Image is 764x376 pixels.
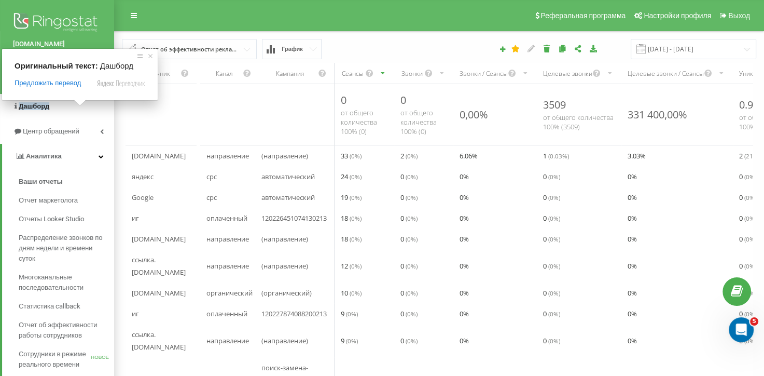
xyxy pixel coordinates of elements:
span: ( 0 %) [548,262,560,270]
span: 120226451074130213 [261,212,327,224]
span: 0 % [628,287,637,299]
ya-tr-span: Звонки [401,69,423,78]
ya-tr-span: Отчет маркетолога [19,196,78,204]
span: от общего количества 100% ( 0 ) [400,108,437,136]
span: 3509 [543,98,566,112]
span: 0 % [628,233,637,245]
span: Предложить перевод [15,78,81,88]
ya-tr-span: (направление) [261,151,308,160]
ya-tr-span: Статистика callback [19,302,80,310]
div: 0,00% [460,108,488,122]
span: ( 0 %) [744,172,756,181]
span: ( 0 %) [350,214,362,222]
span: 0 [739,233,756,245]
ya-tr-span: [DOMAIN_NAME] [13,40,65,48]
span: ( 0 %) [406,214,418,222]
span: 0 % [628,212,637,224]
i: Скачать отчет [589,45,598,52]
ya-tr-span: направление [206,261,249,271]
ya-tr-span: направление [206,336,249,345]
a: Отчет об эффективности работы сотрудников [19,316,114,345]
ya-tr-span: Отчет об эффективности рекламных кампаний [141,45,278,53]
ya-tr-span: [DOMAIN_NAME] [132,234,186,244]
span: 1 [543,150,569,162]
span: 18 [341,233,362,245]
span: 0 [400,233,418,245]
span: ( 0 %) [548,337,560,345]
ya-tr-span: [DOMAIN_NAME] [132,151,186,160]
ya-tr-span: Кампания [276,69,304,78]
ya-tr-span: Дашборд [19,102,49,110]
span: ( 0 %) [406,337,418,345]
iframe: Прямой чат по внутренней связи [729,317,754,342]
ya-tr-span: Многоканальные последовательности [19,273,84,291]
span: ( 0 %) [406,289,418,297]
span: 9 [341,334,358,347]
a: Распределение звонков по дням недели и времени суток [19,229,114,268]
ya-tr-span: График [282,46,303,52]
span: 12 [341,260,362,272]
span: Дашборд [100,61,133,70]
span: ( 0 %) [406,310,418,318]
button: График [262,39,322,59]
span: 0 [543,212,560,224]
ya-tr-span: направление [206,151,249,160]
ya-tr-span: ) [578,122,580,131]
span: ( 0 %) [406,152,418,160]
ya-tr-span: НОВОЕ [91,354,109,360]
span: ( 0.03 %) [548,152,569,160]
span: ( 0 %) [548,214,560,222]
span: ( 0 %) [346,310,358,318]
span: 0 [739,212,756,224]
span: 0 [543,170,560,183]
span: 0 % [628,334,637,347]
span: ( 0 %) [406,235,418,243]
i: Поделиться настройками отчета [574,45,582,52]
span: 24 [341,170,362,183]
ya-tr-span: (органический) [261,288,312,298]
span: 0 % [460,191,469,204]
span: 10 [341,287,362,299]
span: 5 [750,317,758,326]
span: Оригинальный текст: [15,61,98,70]
ya-tr-span: яндекс [132,172,154,181]
span: 0 % [460,170,469,183]
span: ( 0 %) [350,235,362,243]
ya-tr-span: автоматический [261,193,315,202]
span: ( 0 %) [350,193,362,202]
ya-tr-span: Реферальная программа [540,11,626,20]
span: ( 0 %) [406,172,418,181]
span: 0 % [460,212,469,224]
ya-tr-span: ссылка. [DOMAIN_NAME] [132,330,186,352]
ya-tr-span: Аналитика [26,152,62,160]
ya-tr-span: (направление) [261,261,308,271]
ya-tr-span: (направление) [261,234,308,244]
ya-tr-span: автоматический [261,172,315,181]
ya-tr-span: 3509 [563,122,578,131]
ya-tr-span: Настройки профиля [644,11,711,20]
span: 18 [341,212,362,224]
span: 0 % [628,260,637,272]
span: ( 0 %) [350,152,362,160]
span: 0 [400,307,418,320]
span: 0 [543,191,560,204]
span: 0 [400,260,418,272]
span: ( 0 %) [744,262,756,270]
span: ( 0 %) [350,262,362,270]
span: 0 % [460,307,469,320]
ya-tr-span: Отчеты Looker Studio [19,215,84,223]
span: 120227874088200213 [261,307,327,320]
span: 19 [341,191,362,204]
ya-tr-span: Распределение звонков по дням недели и времени суток [19,234,102,262]
span: ( 0 %) [744,310,756,318]
span: 6.06 % [460,150,478,162]
ya-tr-span: Канал [216,69,233,78]
span: 3.03 % [628,150,646,162]
ya-tr-span: направление [206,234,249,244]
a: Многоканальные последовательности [19,268,114,297]
span: ( 0 %) [406,262,418,270]
a: Сотрудники в режиме реального времениНОВОЕ [19,345,114,374]
span: 0 % [628,307,637,320]
img: Логотип Ringostat [13,10,101,36]
span: 0 [400,334,418,347]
